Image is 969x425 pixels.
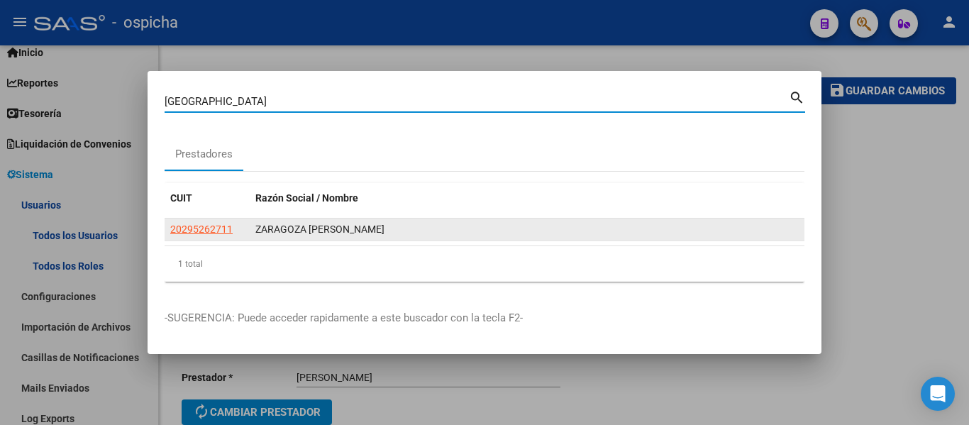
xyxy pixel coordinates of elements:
span: 20295262711 [170,223,233,235]
div: Prestadores [175,146,233,162]
datatable-header-cell: Razón Social / Nombre [250,183,804,214]
div: 1 total [165,246,804,282]
datatable-header-cell: CUIT [165,183,250,214]
span: Razón Social / Nombre [255,192,358,204]
div: ZARAGOZA [PERSON_NAME] [255,221,799,238]
div: Open Intercom Messenger [921,377,955,411]
span: CUIT [170,192,192,204]
mat-icon: search [789,88,805,105]
p: -SUGERENCIA: Puede acceder rapidamente a este buscador con la tecla F2- [165,310,804,326]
